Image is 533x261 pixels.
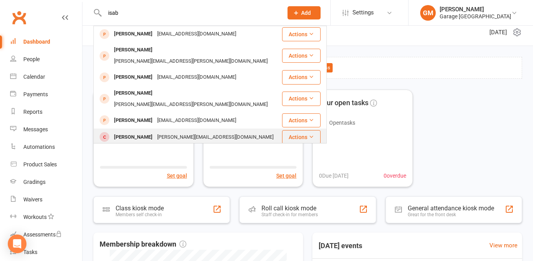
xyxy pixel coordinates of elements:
div: [EMAIL_ADDRESS][DOMAIN_NAME] [155,72,238,83]
div: [PERSON_NAME] [440,6,511,13]
a: Tasks [10,243,82,261]
a: Waivers [10,191,82,208]
div: Great for the front desk [408,212,494,217]
a: Product Sales [10,156,82,173]
h3: [DATE] events [312,239,368,253]
a: Messages [10,121,82,138]
div: Staff check-in for members [261,212,318,217]
a: Calendar [10,68,82,86]
span: Settings [352,4,374,21]
span: [DATE] [489,28,507,37]
button: Actions [282,27,321,41]
div: [PERSON_NAME][EMAIL_ADDRESS][DOMAIN_NAME] [155,132,276,143]
button: Set goal [276,171,296,180]
button: Set goal [167,171,187,180]
div: [EMAIL_ADDRESS][DOMAIN_NAME] [155,115,238,126]
a: Assessments [10,226,82,243]
a: Gradings [10,173,82,191]
a: People [10,51,82,68]
span: Your open tasks [319,97,368,109]
div: Garage [GEOGRAPHIC_DATA] [440,13,511,20]
div: [PERSON_NAME] [112,115,155,126]
button: Actions [282,92,321,106]
a: Reports [10,103,82,121]
div: Assessments [23,231,62,238]
div: [PERSON_NAME] [112,44,155,56]
div: [PERSON_NAME] [112,72,155,83]
div: Waivers [23,196,42,203]
div: Open Intercom Messenger [8,235,26,253]
button: Add [288,6,321,19]
span: Membership breakdown [100,239,186,250]
div: GM [420,5,436,21]
input: Search... [102,7,277,18]
span: 0 Due [DATE] [319,171,349,180]
a: Workouts [10,208,82,226]
a: Payments [10,86,82,103]
div: General attendance kiosk mode [408,205,494,212]
span: 0 overdue [384,171,406,180]
button: Actions [282,130,321,144]
div: Calendar [23,74,45,80]
div: Product Sales [23,161,57,168]
a: View more [489,241,517,250]
div: Automations [23,144,55,150]
div: Class kiosk mode [116,205,164,212]
div: Payments [23,91,48,97]
button: Actions [282,49,321,63]
div: People [23,56,40,62]
div: Workouts [23,214,47,220]
div: [PERSON_NAME] [112,88,155,99]
div: Roll call kiosk mode [261,205,318,212]
div: Messages [23,126,48,132]
span: Open tasks [329,120,355,126]
button: Actions [282,70,321,84]
div: Members self check-in [116,212,164,217]
div: [PERSON_NAME][EMAIL_ADDRESS][PERSON_NAME][DOMAIN_NAME] [112,56,270,67]
div: [PERSON_NAME] [112,132,155,143]
div: Reports [23,109,42,115]
a: Clubworx [9,8,29,27]
div: Tasks [23,249,37,255]
div: [PERSON_NAME][EMAIL_ADDRESS][PERSON_NAME][DOMAIN_NAME] [112,99,270,110]
div: [EMAIL_ADDRESS][DOMAIN_NAME] [155,28,238,40]
a: Dashboard [10,33,82,51]
button: Actions [282,113,321,127]
span: Add [301,10,311,16]
a: Automations [10,138,82,156]
div: Dashboard [23,39,50,45]
div: Gradings [23,179,46,185]
div: [PERSON_NAME] [112,28,155,40]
